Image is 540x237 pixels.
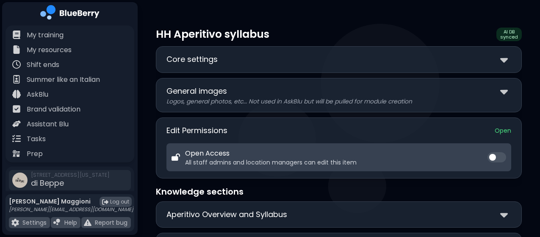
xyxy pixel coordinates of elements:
img: file icon [12,149,21,158]
img: logout [102,199,108,205]
p: Help [64,219,77,226]
span: Open [495,127,511,134]
img: down chevron [500,209,508,221]
img: down chevron [500,85,508,98]
p: Settings [22,219,47,226]
p: All staff admins and location managers can edit this item [185,159,357,166]
p: Knowledge sections [156,185,522,198]
p: My training [27,30,64,40]
p: Shift ends [27,60,59,70]
img: file icon [12,134,21,143]
p: Open Access [185,148,357,159]
img: file icon [11,219,19,226]
h3: Edit Permissions [166,125,227,137]
img: file icon [53,219,61,226]
img: file icon [12,31,21,39]
span: [STREET_ADDRESS][US_STATE] [31,172,110,178]
p: My resources [27,45,72,55]
p: General images [166,85,227,97]
p: [PERSON_NAME][EMAIL_ADDRESS][DOMAIN_NAME] [9,206,133,213]
img: file icon [84,219,91,226]
img: file icon [12,60,21,69]
img: file icon [12,75,21,84]
img: down chevron [500,53,508,66]
p: Report bug [95,219,127,226]
div: AI DB synced [496,28,522,41]
p: HH Aperitivo syllabus [156,27,269,41]
p: Tasks [27,134,46,144]
img: Open [172,153,180,161]
p: AskBlu [27,89,48,100]
p: Logos, general photos, etc... Not used in AskBlu but will be pulled for module creation [166,98,512,105]
span: di Beppe [31,178,64,188]
img: company thumbnail [12,173,28,188]
img: file icon [12,90,21,98]
img: file icon [12,120,21,128]
img: file icon [12,45,21,54]
img: company logo [40,5,100,22]
p: Prep [27,149,43,159]
p: [PERSON_NAME] Maggioni [9,198,133,205]
img: file icon [12,105,21,113]
p: Summer like an Italian [27,75,100,85]
p: Aperitivo Overview and Syllabus [166,209,287,220]
p: Brand validation [27,104,80,114]
p: Assistant Blu [27,119,69,129]
span: Log out [110,198,129,205]
p: Core settings [166,53,218,65]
